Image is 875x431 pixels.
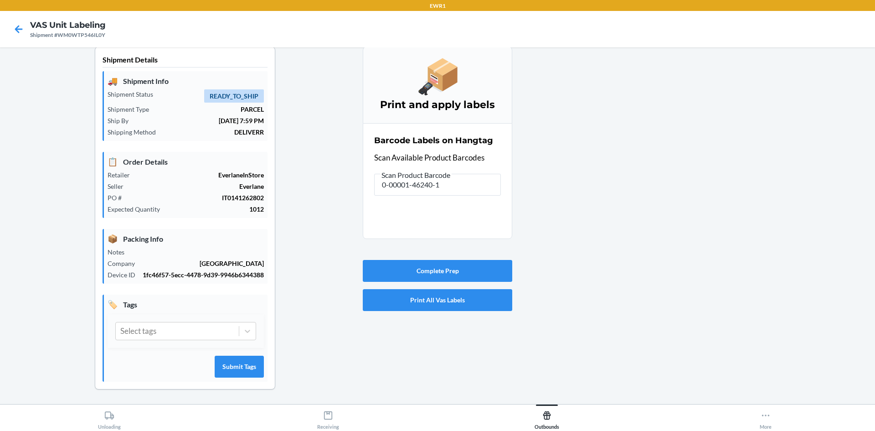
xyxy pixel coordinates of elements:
[108,156,118,168] span: 📋
[30,31,106,39] div: Shipment #WM0WTP546IL0Y
[108,116,136,125] p: Ship By
[98,407,121,430] div: Unloading
[143,270,264,280] p: 1fc46f57-5ecc-4478-9d39-9946b6344388
[374,174,501,196] input: Scan Product Barcode
[108,182,131,191] p: Seller
[108,270,143,280] p: Device ID
[380,171,452,180] span: Scan Product Barcode
[374,135,493,146] h2: Barcode Labels on Hangtag
[156,104,264,114] p: PARCEL
[108,298,264,311] p: Tags
[374,152,501,164] p: Scan Available Product Barcodes
[108,233,264,245] p: Packing Info
[136,116,264,125] p: [DATE] 7:59 PM
[108,204,167,214] p: Expected Quantity
[131,182,264,191] p: Everlane
[108,75,264,87] p: Shipment Info
[129,193,264,203] p: IT0141262802
[363,260,512,282] button: Complete Prep
[108,104,156,114] p: Shipment Type
[204,89,264,103] span: READY_TO_SHIP
[215,356,264,378] button: Submit Tags
[374,98,501,112] h3: Print and apply labels
[108,298,118,311] span: 🏷️
[163,127,264,137] p: DELIVERR
[120,325,156,337] div: Select tags
[430,2,446,10] p: EWR1
[108,193,129,203] p: PO #
[317,407,339,430] div: Receiving
[760,407,772,430] div: More
[108,247,132,257] p: Notes
[363,289,512,311] button: Print All Vas Labels
[142,259,264,268] p: [GEOGRAPHIC_DATA]
[108,233,118,245] span: 📦
[108,259,142,268] p: Company
[535,407,559,430] div: Outbounds
[30,19,106,31] h4: VAS Unit Labeling
[219,405,437,430] button: Receiving
[108,156,264,168] p: Order Details
[108,75,118,87] span: 🚚
[108,89,160,99] p: Shipment Status
[137,170,264,180] p: EverlaneInStore
[656,405,875,430] button: More
[103,54,268,68] p: Shipment Details
[108,127,163,137] p: Shipping Method
[167,204,264,214] p: 1012
[437,405,656,430] button: Outbounds
[108,170,137,180] p: Retailer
